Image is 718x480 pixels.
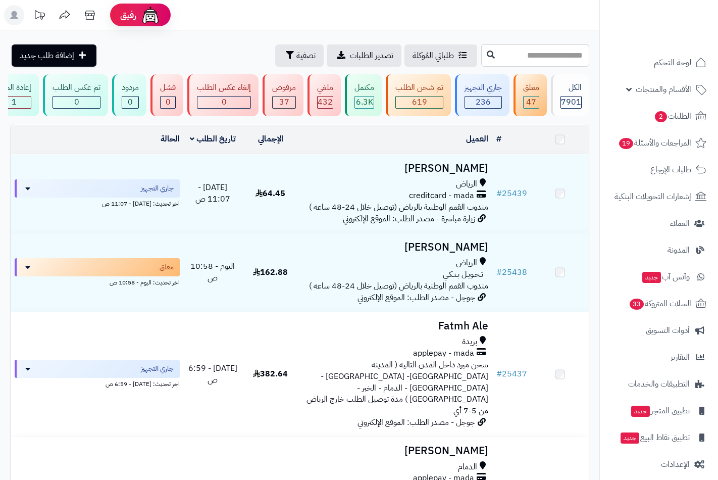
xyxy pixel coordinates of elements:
[668,243,690,257] span: المدونة
[642,272,661,283] span: جديد
[641,270,690,284] span: وآتس آب
[343,74,384,116] a: مكتمل 6.3K
[258,133,283,145] a: الإجمالي
[303,163,488,174] h3: [PERSON_NAME]
[606,104,712,128] a: الطلبات2
[197,82,251,93] div: إلغاء عكس الطلب
[412,96,427,108] span: 619
[655,111,667,122] span: 2
[253,368,288,380] span: 382.64
[476,96,491,108] span: 236
[620,430,690,445] span: تطبيق نقاط البيع
[549,74,591,116] a: الكل7901
[511,74,549,116] a: معلق 47
[456,178,477,190] span: الرياض
[606,399,712,423] a: تطبيق المتجرجديد
[343,213,475,225] span: زيارة مباشرة - مصدر الطلب: الموقع الإلكتروني
[606,238,712,262] a: المدونة
[120,9,136,21] span: رفيق
[253,266,288,278] span: 162.88
[670,216,690,230] span: العملاء
[357,292,475,304] span: جوجل - مصدر الطلب: الموقع الإلكتروني
[160,82,176,93] div: فشل
[309,201,488,213] span: مندوب القمم الوطنية بالرياض (توصيل خلال 24-48 ساعه )
[53,82,100,93] div: تم عكس الطلب
[395,82,443,93] div: تم شحن الطلب
[195,181,230,205] span: [DATE] - 11:07 ص
[12,44,96,67] a: إضافة طلب جديد
[197,97,250,108] div: 0
[561,96,581,108] span: 7901
[636,82,691,97] span: الأقسام والمنتجات
[526,96,536,108] span: 47
[384,74,453,116] a: تم شحن الطلب 619
[466,133,488,145] a: العميل
[458,461,477,473] span: الدمام
[649,24,708,45] img: logo-2.png
[27,5,52,28] a: تحديثات المنصة
[122,82,139,93] div: مردود
[303,320,488,332] h3: Fatmh Ale
[606,51,712,75] a: لوحة التحكم
[161,97,175,108] div: 0
[15,276,180,287] div: اخر تحديث: اليوم - 10:58 ص
[629,297,691,311] span: السلات المتروكة
[41,74,110,116] a: تم عكس الطلب 0
[15,378,180,389] div: اخر تحديث: [DATE] - 6:59 ص
[606,265,712,289] a: وآتس آبجديد
[404,44,477,67] a: طلباتي المُوكلة
[273,97,295,108] div: 37
[646,323,690,338] span: أدوات التسويق
[462,336,477,348] span: بريدة
[327,44,401,67] a: تصدير الطلبات
[354,82,374,93] div: مكتمل
[606,345,712,369] a: التقارير
[606,425,712,450] a: تطبيق نقاط البيعجديد
[606,131,712,155] a: المراجعات والأسئلة19
[630,299,644,310] span: 33
[496,187,527,200] a: #25439
[272,82,296,93] div: مرفوض
[296,50,316,62] span: تصفية
[606,318,712,343] a: أدوات التسويق
[631,406,650,417] span: جديد
[654,56,691,70] span: لوحة التحكم
[621,433,639,444] span: جديد
[606,158,712,182] a: طلبات الإرجاع
[279,96,289,108] span: 37
[318,96,333,108] span: 432
[356,96,373,108] span: 6.3K
[148,74,185,116] a: فشل 0
[357,416,475,428] span: جوجل - مصدر الطلب: الموقع الإلكتروني
[465,82,502,93] div: جاري التجهيز
[306,359,488,417] span: شحن مبرد داخل المدن التالية ( المدينة [GEOGRAPHIC_DATA]- [GEOGRAPHIC_DATA] - [GEOGRAPHIC_DATA] - ...
[560,82,582,93] div: الكل
[453,74,511,116] a: جاري التجهيز 236
[396,97,443,108] div: 619
[619,138,634,149] span: 19
[465,97,501,108] div: 236
[15,198,180,208] div: اخر تحديث: [DATE] - 11:07 ص
[661,457,690,471] span: الإعدادات
[606,211,712,235] a: العملاء
[496,368,502,380] span: #
[443,269,483,280] span: تـحـويـل بـنـكـي
[409,190,474,202] span: creditcard - mada
[255,187,285,200] span: 64.45
[614,189,691,204] span: إشعارات التحويلات البنكية
[355,97,374,108] div: 6342
[53,97,100,108] div: 0
[350,50,393,62] span: تصدير الطلبات
[185,74,261,116] a: إلغاء عكس الطلب 0
[140,5,161,25] img: ai-face.png
[630,404,690,418] span: تطبيق المتجر
[618,136,691,150] span: المراجعات والأسئلة
[524,97,539,108] div: 47
[523,82,539,93] div: معلق
[303,242,488,253] h3: [PERSON_NAME]
[654,109,691,123] span: الطلبات
[650,163,691,177] span: طلبات الإرجاع
[110,74,148,116] a: مردود 0
[303,445,488,457] h3: [PERSON_NAME]
[317,82,333,93] div: ملغي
